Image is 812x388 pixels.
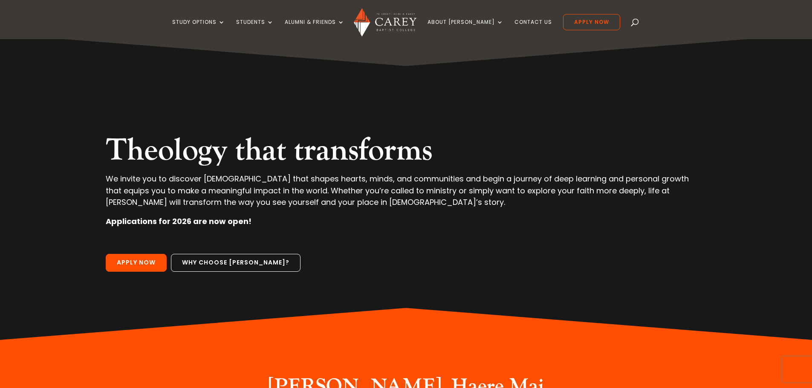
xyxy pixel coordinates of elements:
a: Apply Now [106,254,167,272]
a: About [PERSON_NAME] [428,19,503,39]
a: Study Options [172,19,225,39]
a: Students [236,19,274,39]
strong: Applications for 2026 are now open! [106,216,251,227]
a: Alumni & Friends [285,19,344,39]
img: Carey Baptist College [354,8,416,37]
h2: Theology that transforms [106,132,706,173]
a: Contact Us [514,19,552,39]
p: We invite you to discover [DEMOGRAPHIC_DATA] that shapes hearts, minds, and communities and begin... [106,173,706,216]
a: Apply Now [563,14,620,30]
a: Why choose [PERSON_NAME]? [171,254,301,272]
